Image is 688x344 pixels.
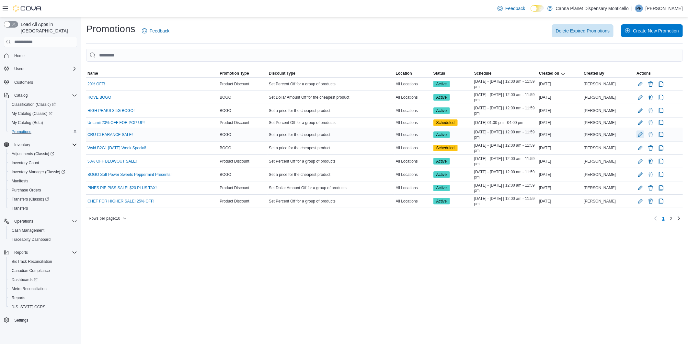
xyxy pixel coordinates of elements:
[9,303,48,311] a: [US_STATE] CCRS
[436,94,447,100] span: Active
[9,195,77,203] span: Transfers (Classic)
[220,95,231,100] span: BOGO
[657,157,665,165] button: Clone Promotion
[436,172,447,178] span: Active
[14,80,33,85] span: Customers
[505,5,525,12] span: Feedback
[433,131,450,138] span: Active
[12,206,28,211] span: Transfers
[636,144,644,152] button: Edit Promotion
[6,149,80,158] a: Adjustments (Classic)
[433,71,445,76] span: Status
[89,216,120,221] span: Rows per page : 10
[220,120,249,125] span: Product Discount
[18,21,77,34] span: Load All Apps in [GEOGRAPHIC_DATA]
[538,157,582,165] div: [DATE]
[474,169,536,180] span: [DATE] - [DATE] | 12:00 am - 11:59 pm
[268,69,395,77] button: Discount Type
[647,80,655,88] button: Delete Promotion
[657,119,665,127] button: Clone Promotion
[474,196,536,206] span: [DATE] - [DATE] | 12:00 am - 11:59 pm
[12,217,77,225] span: Operations
[6,109,80,118] a: My Catalog (Classic)
[12,277,38,282] span: Dashboards
[636,184,644,192] button: Edit Promotion
[12,52,77,60] span: Home
[647,107,655,115] button: Delete Promotion
[12,129,31,134] span: Promotions
[1,217,80,226] button: Operations
[647,197,655,205] button: Delete Promotion
[396,185,418,190] span: All Locations
[432,69,473,77] button: Status
[584,108,616,113] span: [PERSON_NAME]
[633,28,679,34] span: Create New Promotion
[396,120,418,125] span: All Locations
[6,235,80,244] button: Traceabilty Dashboard
[538,119,582,127] div: [DATE]
[9,150,77,158] span: Adjustments (Classic)
[636,5,642,12] span: PP
[436,108,447,114] span: Active
[652,213,683,224] nav: Pagination for table:
[9,285,49,293] a: Metrc Reconciliation
[552,24,614,37] button: Delete Expired Promotions
[636,197,644,205] button: Edit Promotion
[12,228,44,233] span: Cash Management
[12,188,41,193] span: Purchase Orders
[538,144,582,152] div: [DATE]
[9,159,42,167] a: Inventory Count
[9,168,77,176] span: Inventory Manager (Classic)
[1,77,80,87] button: Customers
[9,195,52,203] a: Transfers (Classic)
[436,120,455,126] span: Scheduled
[473,69,538,77] button: Schedule
[433,171,450,178] span: Active
[6,204,80,213] button: Transfers
[474,120,523,125] span: [DATE] 01:00 pm - 04:00 pm
[150,28,169,34] span: Feedback
[433,198,450,204] span: Active
[86,69,218,77] button: Name
[474,183,536,193] span: [DATE] - [DATE] | 12:00 am - 11:59 pm
[621,24,683,37] button: Create New Promotion
[436,145,455,151] span: Scheduled
[4,48,77,342] nav: Complex example
[268,119,395,127] div: Set Percent Off for a group of products
[268,131,395,139] div: Set a price for the cheapest product
[9,128,77,136] span: Promotions
[6,127,80,136] button: Promotions
[657,144,665,152] button: Clone Promotion
[396,95,418,100] span: All Locations
[531,5,544,12] input: Dark Mode
[12,178,28,184] span: Manifests
[268,107,395,115] div: Set a price for the cheapest product
[220,108,231,113] span: BOGO
[268,184,395,192] div: Set Dollar Amount Off for a group of products
[87,145,146,151] a: Wyld B2G1 [DATE] Week Special!
[538,197,582,205] div: [DATE]
[268,80,395,88] div: Set Percent Off for a group of products
[9,285,77,293] span: Metrc Reconciliation
[268,171,395,178] div: Set a price for the cheapest product
[436,132,447,138] span: Active
[9,168,68,176] a: Inventory Manager (Classic)
[87,108,134,113] a: HIGH PEAKS 3.5G BOGO!
[647,144,655,152] button: Delete Promotion
[12,268,50,273] span: Canadian Compliance
[474,129,536,140] span: [DATE] - [DATE] | 12:00 am - 11:59 pm
[433,119,458,126] span: Scheduled
[474,156,536,166] span: [DATE] - [DATE] | 12:00 am - 11:59 pm
[9,119,46,127] a: My Catalog (Beta)
[12,52,27,60] a: Home
[12,249,77,256] span: Reports
[584,185,616,190] span: [PERSON_NAME]
[396,81,418,87] span: All Locations
[9,186,77,194] span: Purchase Orders
[396,71,412,76] span: Location
[9,101,77,108] span: Classification (Classic)
[6,167,80,177] a: Inventory Manager (Classic)
[474,79,536,89] span: [DATE] - [DATE] | 12:00 am - 11:59 pm
[657,184,665,192] button: Clone Promotion
[14,53,25,58] span: Home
